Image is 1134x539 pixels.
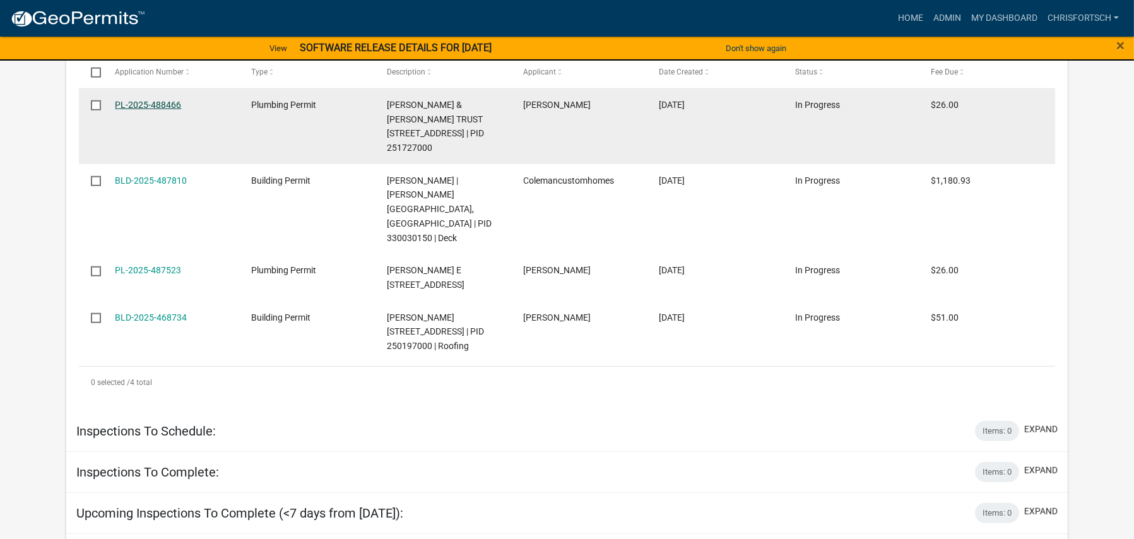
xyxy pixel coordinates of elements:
span: Max Foellmi [523,312,591,323]
span: In Progress [795,265,840,275]
a: PL-2025-488466 [115,100,181,110]
span: Date Created [659,68,703,76]
span: $26.00 [931,100,959,110]
span: Type [251,68,268,76]
button: Don't show again [721,38,791,59]
a: View [264,38,292,59]
a: My Dashboard [966,6,1042,30]
a: Admin [928,6,966,30]
datatable-header-cell: Type [239,57,375,88]
span: Plumbing Permit [251,265,316,275]
span: 10/03/2025 [659,265,685,275]
span: Bob Mach [523,100,591,110]
span: Fee Due [931,68,959,76]
span: Colemancustomhomes [523,175,614,186]
div: Items: 0 [975,503,1019,523]
span: SENN,RICHARD & PATRICIA TRUST 425 HILL ST N, Houston County | PID 251727000 [387,100,484,153]
datatable-header-cell: Date Created [647,57,783,88]
span: Plumbing Permit [251,100,316,110]
a: PL-2025-487523 [115,265,181,275]
datatable-header-cell: Application Number [103,57,239,88]
button: expand [1024,464,1058,477]
span: 10/06/2025 [659,100,685,110]
span: BENZSCHAWEL,DAVID A | SUSAN F BENZSCHAWEL 613 ROYAL CT, Winona County | PID 330030150 | Deck [387,175,492,243]
datatable-header-cell: Applicant [511,57,647,88]
span: Applicant [523,68,556,76]
span: In Progress [795,175,840,186]
button: Close [1116,38,1125,53]
span: In Progress [795,312,840,323]
span: Status [795,68,817,76]
span: BAUER,BRUCE E 221 2ND ST N, Houston County | PID 250012000 [387,265,464,290]
h5: Inspections To Complete: [76,465,219,480]
div: Items: 0 [975,421,1019,441]
a: ChrisFortsch [1042,6,1124,30]
span: Building Permit [251,312,310,323]
span: 10/03/2025 [659,175,685,186]
span: Application Number [115,68,184,76]
span: 08/25/2025 [659,312,685,323]
h5: Upcoming Inspections To Complete (<7 days from [DATE]): [76,506,403,521]
span: KUTIL,BERNARD G 439 2ND ST N, Houston County | PID 250197000 | Roofing [387,312,484,352]
span: Building Permit [251,175,310,186]
h5: Inspections To Schedule: [76,423,216,439]
strong: SOFTWARE RELEASE DETAILS FOR [DATE] [300,42,492,54]
datatable-header-cell: Select [79,57,103,88]
span: Description [387,68,425,76]
span: In Progress [795,100,840,110]
datatable-header-cell: Description [375,57,511,88]
span: × [1116,37,1125,54]
datatable-header-cell: Fee Due [919,57,1055,88]
a: Home [893,6,928,30]
a: BLD-2025-468734 [115,312,187,323]
span: $26.00 [931,265,959,275]
span: Bob Mach [523,265,591,275]
button: expand [1024,505,1058,518]
datatable-header-cell: Status [783,57,919,88]
span: 0 selected / [91,378,130,387]
span: $51.00 [931,312,959,323]
span: $1,180.93 [931,175,971,186]
div: Items: 0 [975,462,1019,482]
a: BLD-2025-487810 [115,175,187,186]
div: 4 total [79,367,1055,398]
button: expand [1024,423,1058,436]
